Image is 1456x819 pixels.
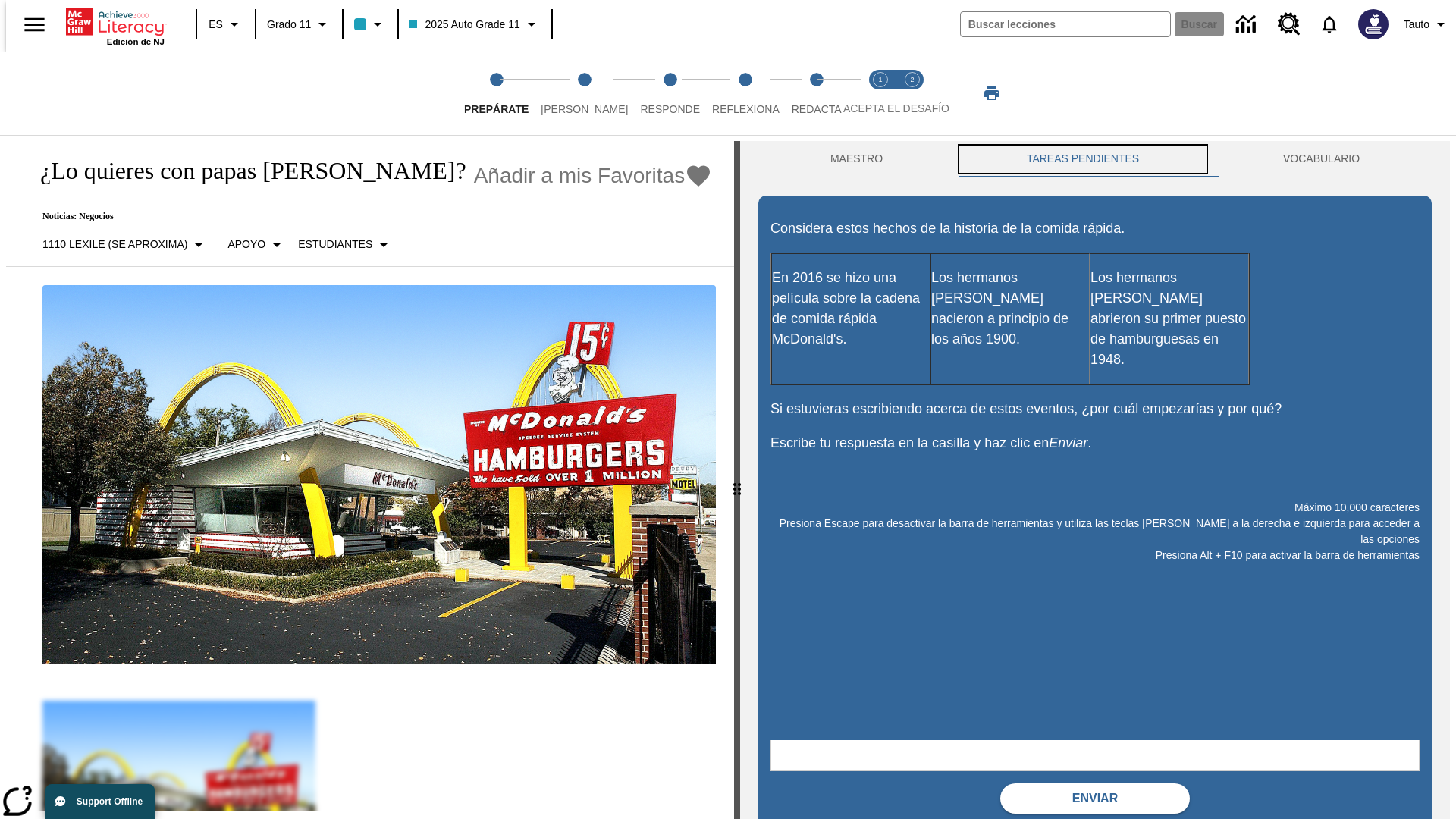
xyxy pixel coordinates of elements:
input: Buscar campo [961,12,1170,36]
button: Prepárate step 1 of 5 [452,52,541,135]
button: Perfil/Configuración [1398,11,1456,38]
p: Considera estos hechos de la historia de la comida rápida. [770,218,1420,239]
p: Presiona Alt + F10 para activar la barra de herramientas [770,548,1420,563]
a: Centro de información [1227,4,1269,45]
div: Pulsa la tecla de intro o la barra espaciadora y luego presiona las flechas de derecha e izquierd... [734,141,740,819]
button: VOCABULARIO [1211,141,1432,177]
button: Imprimir [968,80,1016,107]
p: Si estuvieras escribiendo acerca de estos eventos, ¿por cuál empezarías y por qué? [770,399,1420,419]
button: Tipo de apoyo, Apoyo [221,231,292,259]
em: Enviar [1049,435,1087,450]
h1: ¿Lo quieres con papas [PERSON_NAME]? [24,157,466,185]
p: 1110 Lexile (Se aproxima) [42,237,187,253]
div: Portada [66,5,165,46]
button: Lee step 2 of 5 [529,52,640,135]
span: Reflexiona [712,103,780,115]
p: En 2016 se hizo una película sobre la cadena de comida rápida McDonald's. [772,268,930,350]
span: Redacta [792,103,842,115]
span: ES [209,17,223,33]
p: Apoyo [227,237,265,253]
span: Añadir a mis Favoritas [474,164,686,188]
button: Lenguaje: ES, Selecciona un idioma [202,11,250,38]
button: TAREAS PENDIENTES [955,141,1211,177]
div: activity [740,141,1450,819]
button: Support Offline [45,784,155,819]
div: reading [6,141,734,811]
a: Notificaciones [1310,5,1349,44]
span: Tauto [1404,17,1429,33]
button: Acepta el desafío contesta step 2 of 2 [890,52,934,135]
div: Instructional Panel Tabs [758,141,1432,177]
button: Responde step 3 of 5 [628,52,712,135]
img: Uno de los primeros locales de McDonald's, con el icónico letrero rojo y los arcos amarillos. [42,285,716,664]
p: Máximo 10,000 caracteres [770,500,1420,516]
img: Avatar [1358,9,1389,39]
p: Escribe tu respuesta en la casilla y haz clic en . [770,433,1420,453]
p: Noticias: Negocios [24,211,712,222]
button: Grado: Grado 11, Elige un grado [261,11,337,38]
button: Clase: 2025 Auto Grade 11, Selecciona una clase [403,11,546,38]
p: Presiona Escape para desactivar la barra de herramientas y utiliza las teclas [PERSON_NAME] a la ... [770,516,1420,548]
span: Responde [640,103,700,115]
text: 1 [878,76,882,83]
p: Los hermanos [PERSON_NAME] nacieron a principio de los años 1900. [931,268,1089,350]
span: Prepárate [464,103,529,115]
button: Escoja un nuevo avatar [1349,5,1398,44]
button: Acepta el desafío lee step 1 of 2 [858,52,902,135]
button: El color de la clase es azul claro. Cambiar el color de la clase. [348,11,393,38]
text: 2 [910,76,914,83]
body: Máximo 10,000 caracteres Presiona Escape para desactivar la barra de herramientas y utiliza las t... [6,12,221,26]
button: Abrir el menú lateral [12,2,57,47]
span: Grado 11 [267,17,311,33]
span: [PERSON_NAME] [541,103,628,115]
a: Centro de recursos, Se abrirá en una pestaña nueva. [1269,4,1310,45]
span: Edición de NJ [107,37,165,46]
button: Reflexiona step 4 of 5 [700,52,792,135]
span: ACEPTA EL DESAFÍO [843,102,949,115]
p: Los hermanos [PERSON_NAME] abrieron su primer puesto de hamburguesas en 1948. [1090,268,1248,370]
button: Enviar [1000,783,1190,814]
button: Maestro [758,141,955,177]
button: Seleccionar estudiante [292,231,399,259]
button: Seleccione Lexile, 1110 Lexile (Se aproxima) [36,231,214,259]
span: Support Offline [77,796,143,807]
span: 2025 Auto Grade 11 [409,17,519,33]
button: Añadir a mis Favoritas - ¿Lo quieres con papas fritas? [474,162,713,189]
p: Estudiantes [298,237,372,253]
button: Redacta step 5 of 5 [780,52,854,135]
